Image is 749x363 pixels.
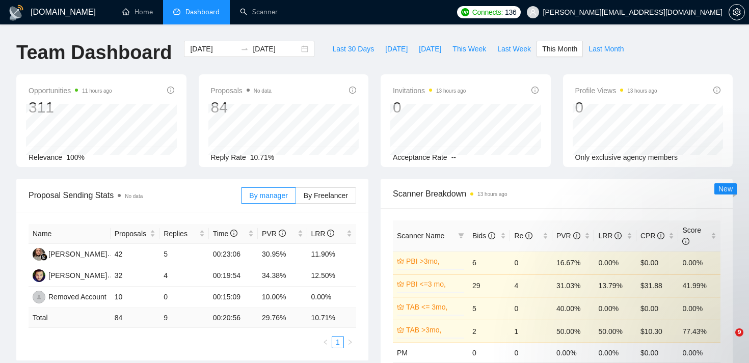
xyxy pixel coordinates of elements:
[397,349,408,357] a: PM
[406,278,462,290] a: PBI <=3 mo,
[258,265,307,287] td: 34.38%
[729,8,744,16] span: setting
[209,308,258,328] td: 00:20:56
[714,328,739,353] iframe: Intercom live chat
[735,328,743,337] span: 9
[397,232,444,240] span: Scanner Name
[33,248,45,261] img: VM
[397,326,404,333] span: crown
[505,7,516,18] span: 136
[8,5,24,21] img: logo
[125,193,143,199] span: No data
[190,43,236,54] input: Start date
[636,343,679,362] td: $0.00
[311,230,335,238] span: LRR
[713,87,720,94] span: info-circle
[575,98,657,117] div: 0
[397,281,404,288] span: crown
[240,45,249,53] span: swap-right
[332,336,344,348] li: 1
[29,189,241,202] span: Proposal Sending Stats
[380,41,413,57] button: [DATE]
[447,41,492,57] button: This Week
[29,224,111,244] th: Name
[510,274,552,297] td: 4
[258,244,307,265] td: 30.95%
[249,191,287,200] span: By manager
[159,244,208,265] td: 5
[514,232,532,240] span: Re
[209,244,258,265] td: 00:23:06
[111,265,159,287] td: 32
[510,251,552,274] td: 0
[29,85,112,97] span: Opportunities
[477,191,507,197] time: 13 hours ago
[29,98,112,117] div: 311
[542,43,577,54] span: This Month
[211,153,246,161] span: Reply Rate
[319,336,332,348] button: left
[461,8,469,16] img: upwork-logo.png
[468,297,511,320] td: 5
[304,191,348,200] span: By Freelancer
[468,251,511,274] td: 6
[583,41,629,57] button: Last Month
[48,248,107,260] div: [PERSON_NAME]
[258,287,307,308] td: 10.00%
[397,258,404,265] span: crown
[468,274,511,297] td: 29
[29,153,62,161] span: Relevance
[497,43,531,54] span: Last Week
[159,287,208,308] td: 0
[510,320,552,343] td: 1
[419,43,441,54] span: [DATE]
[164,228,197,239] span: Replies
[253,43,299,54] input: End date
[488,232,495,239] span: info-circle
[307,287,357,308] td: 0.00%
[159,308,208,328] td: 9
[122,8,153,16] a: homeHome
[40,254,47,261] img: gigradar-bm.png
[250,153,274,161] span: 10.71%
[529,9,537,16] span: user
[48,270,107,281] div: [PERSON_NAME]
[552,343,595,362] td: 0.00%
[211,85,272,97] span: Proposals
[111,224,159,244] th: Proposals
[537,41,583,57] button: This Month
[307,265,357,287] td: 12.50%
[211,98,272,117] div: 84
[575,85,657,97] span: Profile Views
[254,88,272,94] span: No data
[413,41,447,57] button: [DATE]
[29,308,111,328] td: Total
[111,287,159,308] td: 10
[344,336,356,348] li: Next Page
[588,43,624,54] span: Last Month
[240,45,249,53] span: to
[332,43,374,54] span: Last 30 Days
[344,336,356,348] button: right
[167,87,174,94] span: info-circle
[451,153,456,161] span: --
[82,88,112,94] time: 11 hours ago
[393,85,466,97] span: Invitations
[111,244,159,265] td: 42
[436,88,466,94] time: 13 hours ago
[472,7,503,18] span: Connects:
[66,153,85,161] span: 100%
[319,336,332,348] li: Previous Page
[385,43,408,54] span: [DATE]
[406,301,462,313] a: TAB <= 3mo,
[397,303,404,311] span: crown
[468,320,511,343] td: 2
[452,43,486,54] span: This Week
[33,249,107,258] a: VM[PERSON_NAME]
[729,4,745,20] button: setting
[468,343,511,362] td: 0
[327,230,334,237] span: info-circle
[327,41,380,57] button: Last 30 Days
[230,230,237,237] span: info-circle
[594,343,636,362] td: 0.00%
